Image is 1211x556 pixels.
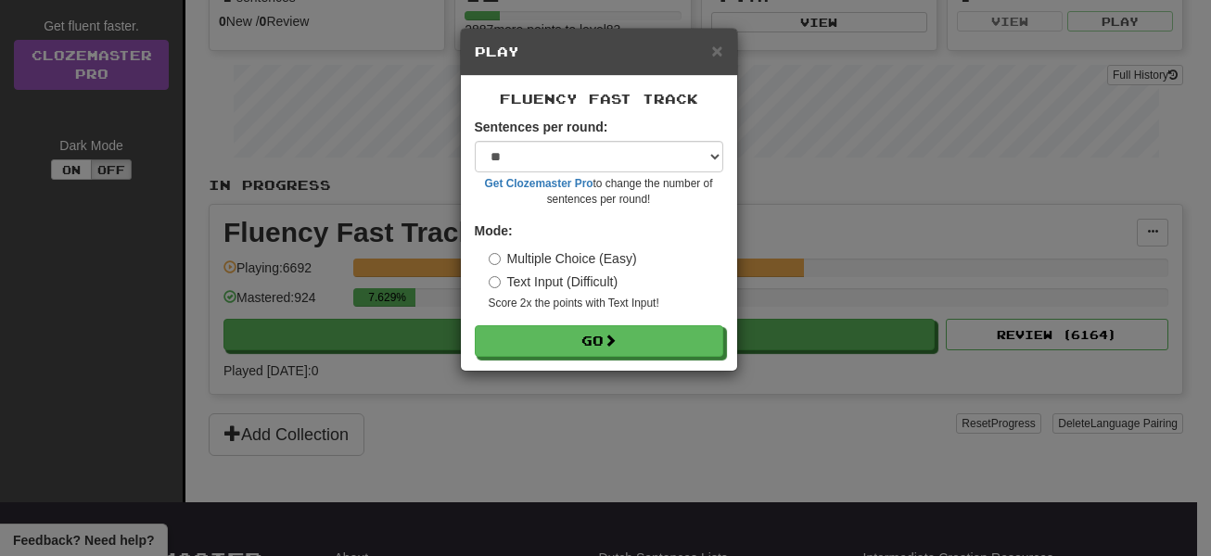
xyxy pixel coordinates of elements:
span: Fluency Fast Track [500,91,698,107]
strong: Mode: [475,223,513,238]
label: Text Input (Difficult) [489,272,618,291]
label: Multiple Choice (Easy) [489,249,637,268]
button: Close [711,41,722,60]
a: Get Clozemaster Pro [485,177,593,190]
button: Go [475,325,723,357]
small: to change the number of sentences per round! [475,176,723,208]
span: × [711,40,722,61]
small: Score 2x the points with Text Input ! [489,296,723,311]
input: Text Input (Difficult) [489,276,501,288]
label: Sentences per round: [475,118,608,136]
input: Multiple Choice (Easy) [489,253,501,265]
h5: Play [475,43,723,61]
